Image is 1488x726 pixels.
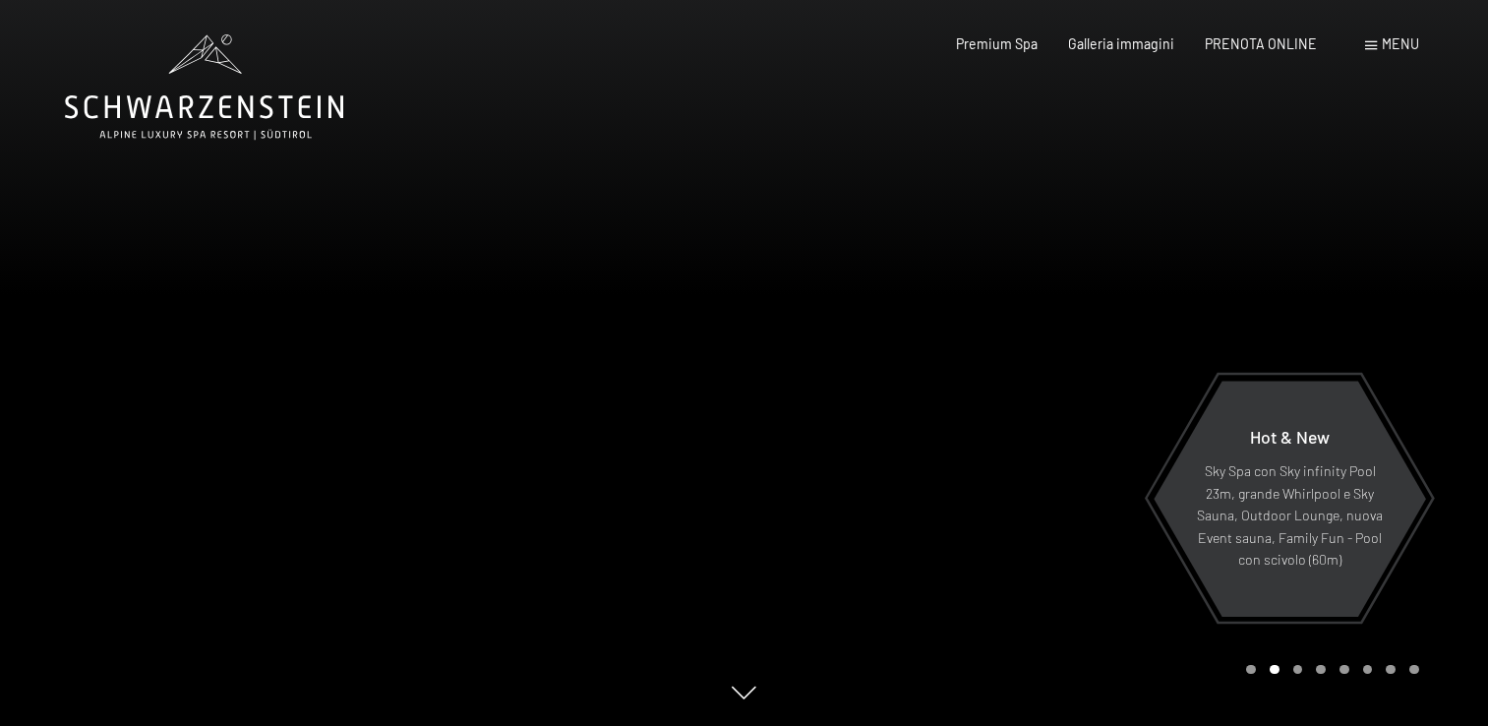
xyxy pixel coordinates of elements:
span: Menu [1382,35,1419,52]
span: Hot & New [1250,426,1330,448]
div: Carousel Page 1 [1246,665,1256,675]
a: Premium Spa [956,35,1038,52]
a: Galleria immagini [1068,35,1174,52]
div: Carousel Pagination [1239,665,1418,675]
div: Carousel Page 5 [1339,665,1349,675]
div: Carousel Page 7 [1386,665,1396,675]
a: Hot & New Sky Spa con Sky infinity Pool 23m, grande Whirlpool e Sky Sauna, Outdoor Lounge, nuova ... [1153,380,1427,618]
div: Carousel Page 6 [1363,665,1373,675]
div: Carousel Page 4 [1316,665,1326,675]
div: Carousel Page 8 [1409,665,1419,675]
div: Carousel Page 3 [1293,665,1303,675]
a: PRENOTA ONLINE [1205,35,1317,52]
p: Sky Spa con Sky infinity Pool 23m, grande Whirlpool e Sky Sauna, Outdoor Lounge, nuova Event saun... [1196,460,1384,572]
div: Carousel Page 2 (Current Slide) [1270,665,1280,675]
